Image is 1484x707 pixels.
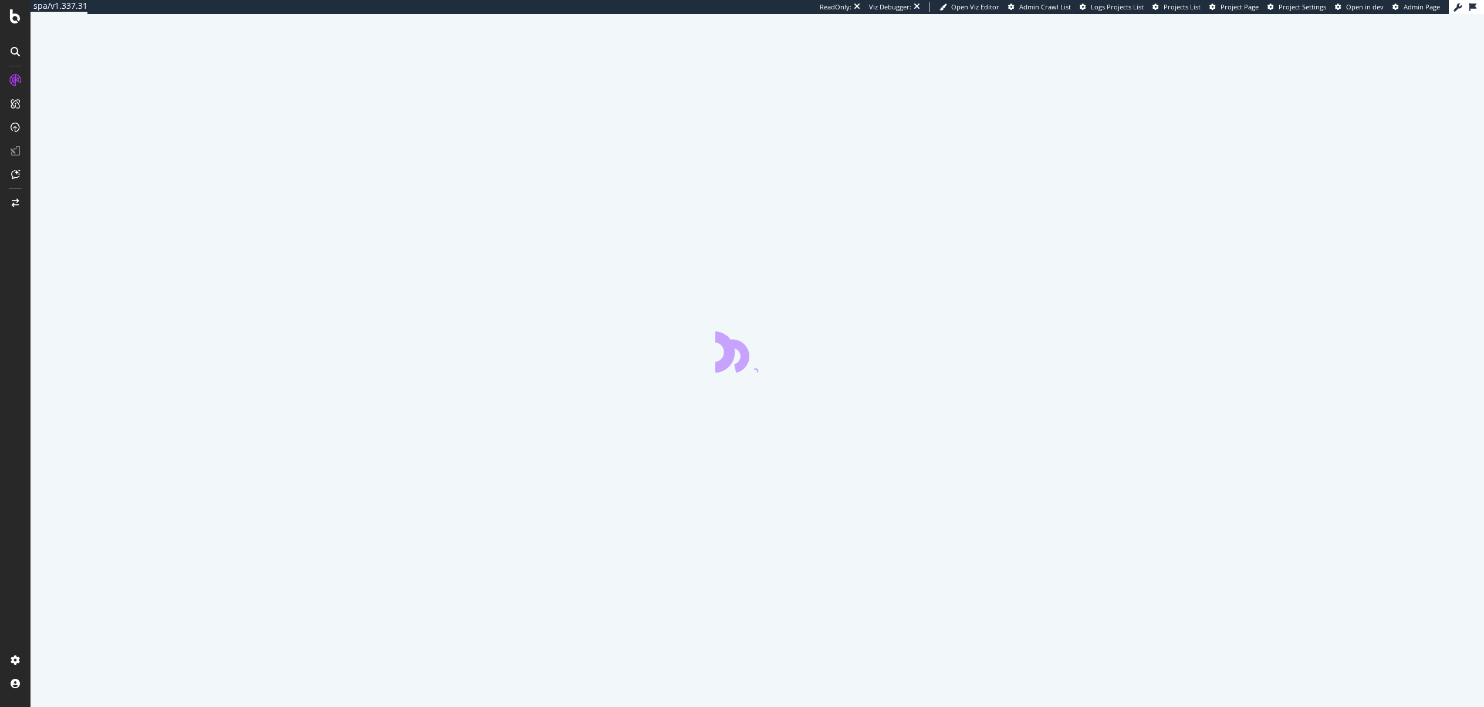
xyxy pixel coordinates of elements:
[1209,2,1259,12] a: Project Page
[1346,2,1384,11] span: Open in dev
[1091,2,1144,11] span: Logs Projects List
[820,2,851,12] div: ReadOnly:
[1008,2,1071,12] a: Admin Crawl List
[1019,2,1071,11] span: Admin Crawl List
[1164,2,1201,11] span: Projects List
[1279,2,1326,11] span: Project Settings
[869,2,911,12] div: Viz Debugger:
[951,2,999,11] span: Open Viz Editor
[1080,2,1144,12] a: Logs Projects List
[939,2,999,12] a: Open Viz Editor
[1221,2,1259,11] span: Project Page
[1335,2,1384,12] a: Open in dev
[1404,2,1440,11] span: Admin Page
[715,330,800,373] div: animation
[1267,2,1326,12] a: Project Settings
[1152,2,1201,12] a: Projects List
[1392,2,1440,12] a: Admin Page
